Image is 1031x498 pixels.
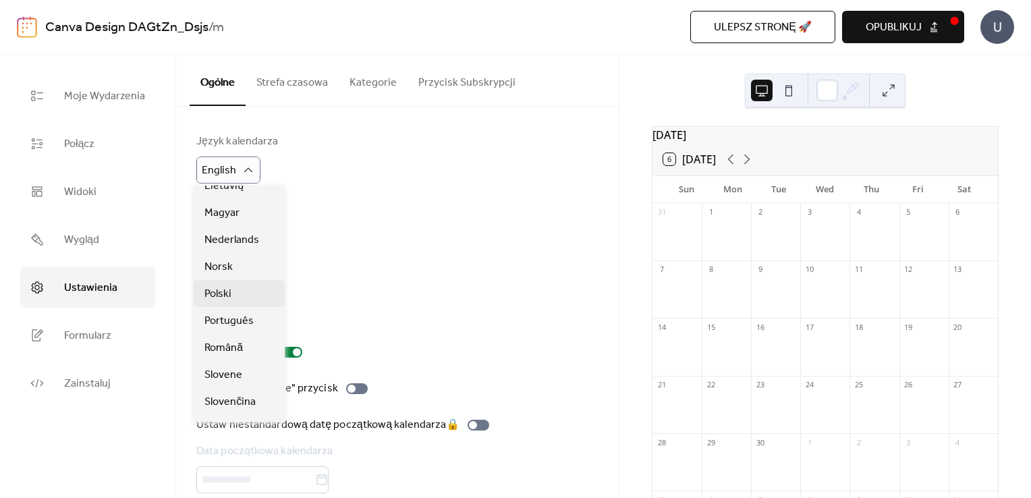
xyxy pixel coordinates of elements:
[903,380,914,390] div: 26
[903,437,914,447] div: 3
[196,134,279,150] div: Język kalendarza
[204,367,242,383] span: Slovene
[64,134,94,155] span: Połącz
[706,437,716,447] div: 29
[755,265,765,275] div: 9
[20,362,155,404] a: Zainstaluj
[895,176,941,203] div: Fri
[755,380,765,390] div: 23
[204,313,254,329] span: Português
[903,265,914,275] div: 12
[854,207,864,217] div: 4
[706,207,716,217] div: 1
[20,219,155,260] a: Wygląd
[953,322,963,332] div: 20
[854,437,864,447] div: 2
[64,373,111,394] span: Zainstaluj
[652,127,998,143] div: [DATE]
[953,207,963,217] div: 6
[20,75,155,116] a: Moje Wydarzenia
[802,176,849,203] div: Wed
[204,178,244,194] span: Lietuvių
[204,232,259,248] span: Nederlands
[941,176,987,203] div: Sat
[659,150,721,169] button: 6[DATE]
[804,380,814,390] div: 24
[17,16,37,38] img: logo
[848,176,895,203] div: Thu
[20,267,155,308] a: Ustawienia
[204,394,256,410] span: Slovenčina
[854,380,864,390] div: 25
[690,11,835,43] button: Ulepsz stronę 🚀
[64,277,117,298] span: Ustawienia
[204,286,231,302] span: Polski
[339,55,408,105] button: Kategorie
[408,55,526,105] button: Przycisk Subskrypcji
[755,437,765,447] div: 30
[657,437,667,447] div: 28
[842,11,964,43] button: Opublikuj
[953,265,963,275] div: 13
[20,123,155,164] a: Połącz
[755,207,765,217] div: 2
[204,340,243,356] span: Română
[663,176,710,203] div: Sun
[804,322,814,332] div: 17
[804,207,814,217] div: 3
[706,322,716,332] div: 15
[854,322,864,332] div: 18
[755,322,765,332] div: 16
[706,265,716,275] div: 8
[45,15,208,40] a: Canva Design DAGtZn_Dsjs
[804,265,814,275] div: 10
[903,207,914,217] div: 5
[657,322,667,332] div: 14
[657,207,667,217] div: 31
[204,205,240,221] span: Magyar
[64,325,111,346] span: Formularz
[213,15,224,40] b: m
[980,10,1014,44] div: U
[246,55,339,105] button: Strefa czasowa
[903,322,914,332] div: 19
[190,55,246,106] button: Ogólne
[202,160,236,181] span: English
[709,176,756,203] div: Mon
[20,314,155,356] a: Formularz
[756,176,802,203] div: Tue
[804,437,814,447] div: 1
[706,380,716,390] div: 22
[657,265,667,275] div: 7
[854,265,864,275] div: 11
[953,380,963,390] div: 27
[64,229,99,250] span: Wygląd
[204,259,233,275] span: Norsk
[64,182,96,202] span: Widoki
[208,15,213,40] b: /
[953,437,963,447] div: 4
[866,20,922,36] span: Opublikuj
[657,380,667,390] div: 21
[64,86,145,107] span: Moje Wydarzenia
[20,171,155,212] a: Widoki
[714,20,812,36] span: Ulepsz stronę 🚀
[204,421,265,437] span: Suomen kieli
